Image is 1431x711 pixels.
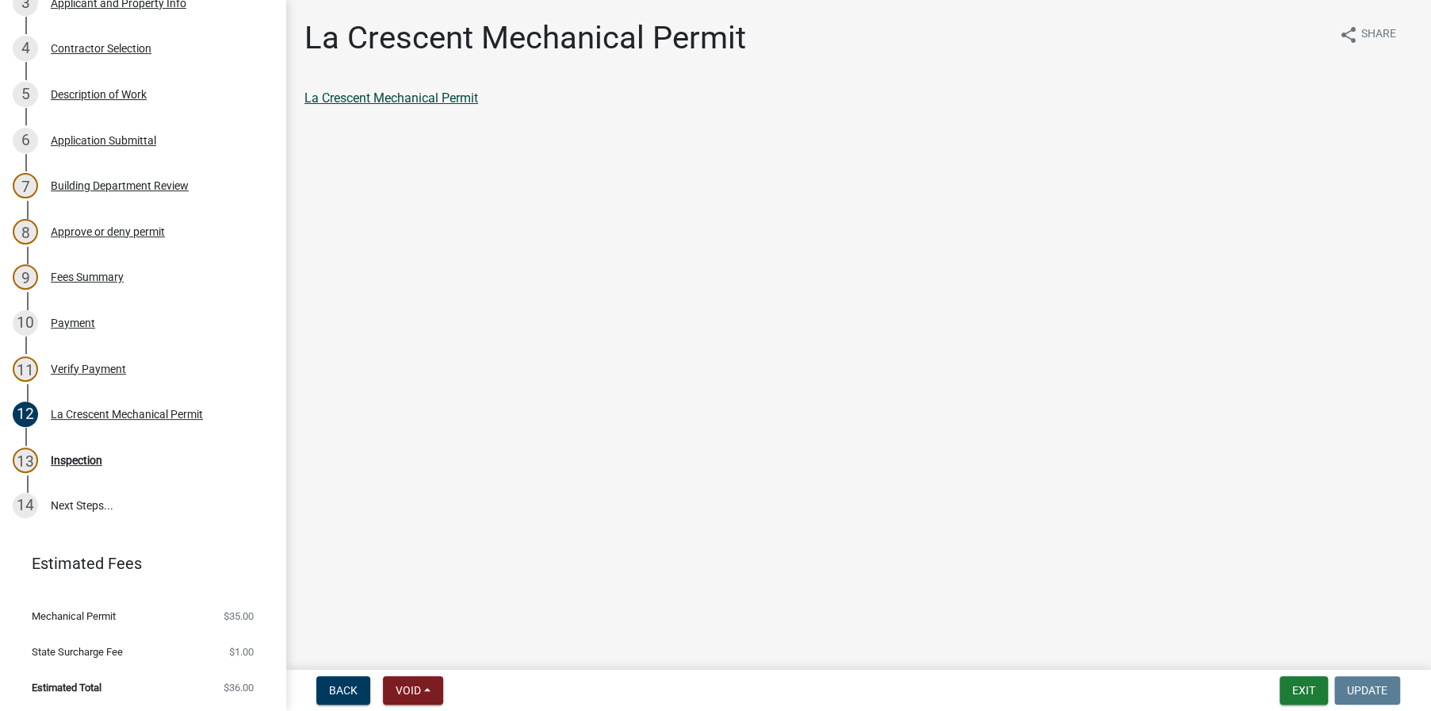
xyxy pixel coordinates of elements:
button: shareShare [1326,19,1409,50]
div: 8 [13,219,38,244]
div: Verify Payment [51,363,126,375]
div: Payment [51,317,95,329]
div: Building Department Review [51,180,189,191]
div: Contractor Selection [51,43,151,54]
div: 4 [13,36,38,61]
span: $36.00 [224,682,254,693]
div: 13 [13,448,38,473]
div: Application Submittal [51,135,156,146]
div: Description of Work [51,89,147,100]
div: 6 [13,128,38,153]
div: 9 [13,264,38,290]
div: 11 [13,356,38,382]
div: Approve or deny permit [51,226,165,237]
div: 7 [13,173,38,198]
div: 14 [13,493,38,518]
span: Share [1361,25,1396,44]
div: 10 [13,310,38,336]
button: Update [1334,676,1400,705]
div: 12 [13,402,38,427]
span: $1.00 [229,647,254,657]
span: Void [396,684,421,697]
span: Update [1347,684,1387,697]
a: Estimated Fees [13,548,260,579]
a: La Crescent Mechanical Permit [304,90,478,106]
span: $35.00 [224,611,254,621]
span: Estimated Total [32,682,101,693]
button: Exit [1280,676,1328,705]
button: Void [383,676,443,705]
span: State Surcharge Fee [32,647,123,657]
div: Fees Summary [51,271,124,282]
button: Back [316,676,370,705]
span: Back [329,684,358,697]
h1: La Crescent Mechanical Permit [304,19,746,57]
div: 5 [13,82,38,107]
span: Mechanical Permit [32,611,116,621]
div: La Crescent Mechanical Permit [51,409,203,420]
div: Inspection [51,455,102,466]
i: share [1339,25,1358,44]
